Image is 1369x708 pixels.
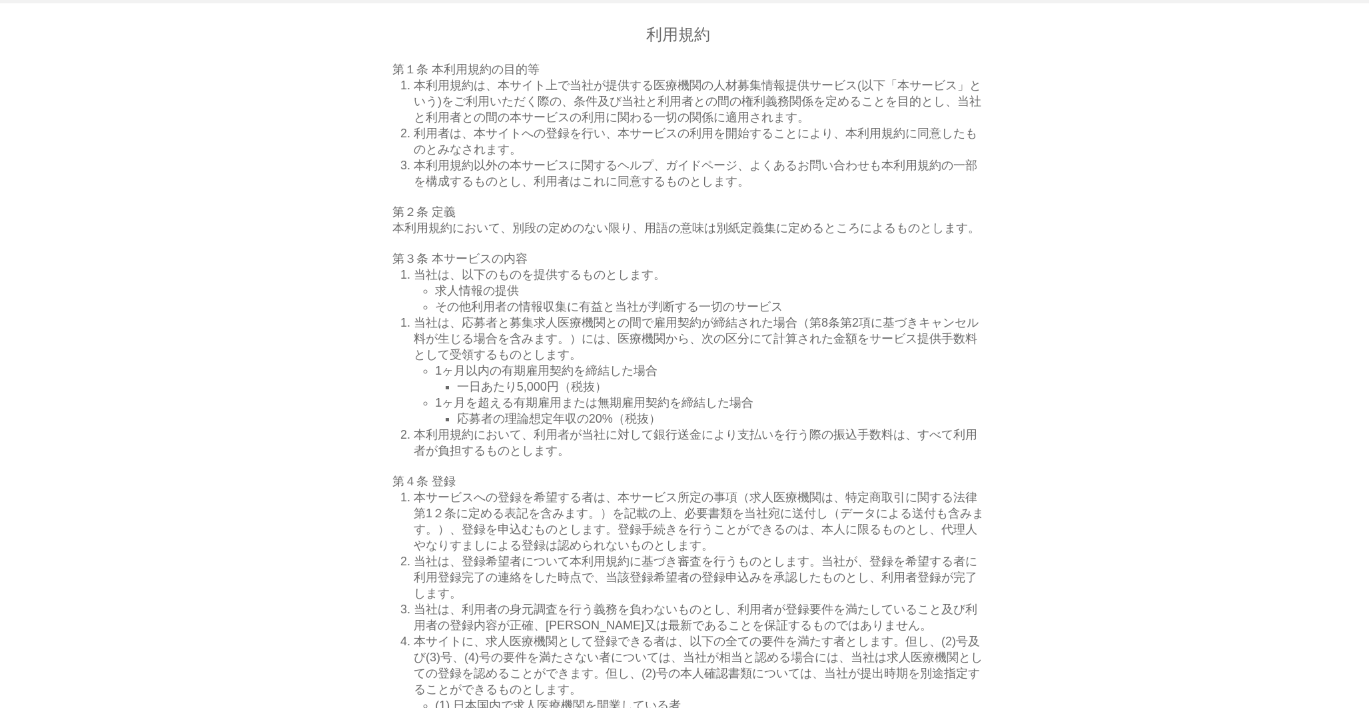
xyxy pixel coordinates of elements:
[457,412,649,425] span: 応募者の理論想定年収の20%（税抜
[457,380,607,393] span: 一日あたり5,000円（税抜）
[414,603,977,632] span: 当社は、利用者の身元調査を行う義務を負わないものとし、利用者が登録要件を満たしていること及び利用者の登録内容が正確、[PERSON_NAME]又は最新であることを保証するものではありません。
[435,396,753,409] span: 1ヶ月を超える有期雇用または無期雇用契約を締結した場合
[414,428,977,457] span: 本利用規約において、利用者が当社に対して銀行送金により支払いを行う際の振込手数料は、すべて利用者が負担するものとします。
[435,364,658,377] span: 1ヶ月以内の有期雇用契約を締結した場合
[392,252,528,265] span: 第３条 本サービスの内容
[646,25,710,43] span: ​利用規約
[649,412,661,425] span: ）
[414,491,984,552] span: 本サービスへの登録を希望する者は、本サービス所定の事項（求人医療機関は、特定商取引に関する法律第1２条に定める表記を含みます。）を記載の上、必要書類を当社宛に送付し（データによる送付も含みます。...
[414,268,666,281] span: 当社は、以下のものを提供するものとします。
[414,79,981,124] span: 本利用規約は、本サイト上で当社が提供する医療機関の人材募集情報提供サービス(以下「本サービス」という)をご利用いただく際の、条件及び当社と利用者との間の権利義務関係を定めることを目的とし、当社と...
[435,300,783,313] span: その他利用者の情報収集に有益と当社が判断する一切のサービス
[414,555,977,600] span: 当社は、登録希望者について本利用規約に基づき審査を行うものとします。当社が、登録を希望する者に利用登録完了の連絡をした時点で、当該登録希望者の登録申込みを承認したものとし、利用者登録が完了します。
[392,205,456,219] span: 第２条 定義
[414,635,983,696] span: 本サイトに、求人医療機関として登録できる者は、以下の全ての要件を満たす者とします。但し、(2)号及び(3)号、(4)号の要件を満たさない者については、当社が相当と認める場合には、当社は求人医療機...
[392,63,540,76] span: 第１条 本利用規約の目的等
[392,475,456,488] span: 第４条 登録
[414,159,977,188] span: 本利用規約以外の本サービスに関するヘルプ、ガイドページ、よくあるお問い合わせも本利用規約の一部を構成するものとし、利用者はこれに同意するものとします。
[392,221,980,235] span: 本利用規約において、別段の定めのない限り、用語の意味は別紙定義集に定めるところによるものとします。
[414,127,977,156] span: 利用者は、本サイトへの登録を行い、本サービスの利用を開始することにより、本利用規約に同意したものとみなされます。
[414,316,979,361] span: 当社は、応募者と募集求人医療機関との間で雇用契約が締結された場合（第8条第2項に基づきキャンセル料が生じる場合を含みます。）には、医療機関から、次の区分にて計算された金額をサービス提供手数料とし...
[435,284,519,297] span: 求人情報の提供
